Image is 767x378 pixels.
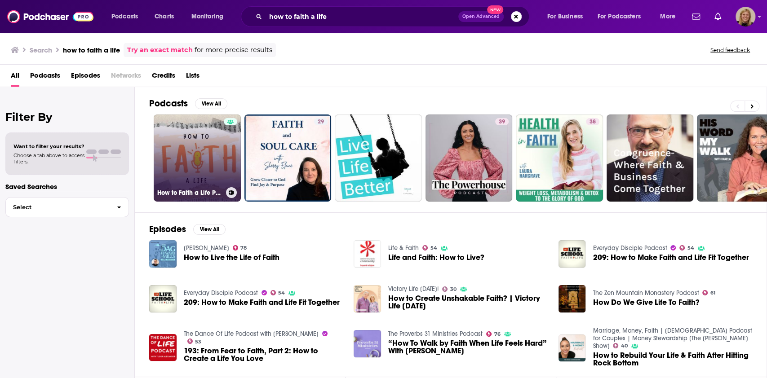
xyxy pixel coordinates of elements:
button: Send feedback [708,46,753,54]
span: 78 [240,246,247,250]
a: Show notifications dropdown [711,9,725,24]
a: 39 [495,118,509,125]
button: open menu [654,9,687,24]
span: 38 [590,118,596,127]
a: 54 [270,290,285,295]
span: 76 [494,332,501,336]
a: 61 [702,290,715,295]
span: More [660,10,675,23]
a: The Zen Mountain Monastery Podcast [593,289,699,297]
a: EpisodesView All [149,224,226,235]
p: Saved Searches [5,182,129,191]
a: How to Live the Life of Faith [149,240,177,268]
span: Want to filter your results? [13,143,84,149]
a: Credits [152,68,175,87]
img: How to Create Unshakable Faith? | Victory Life Today [354,285,381,312]
a: 209: How to Make Faith and Life Fit Together [149,285,177,312]
a: Episodes [71,68,100,87]
a: How to Rebuild Your Life & Faith After Hitting Rock Bottom [593,352,752,367]
h3: Search [30,46,52,54]
div: Search podcasts, credits, & more... [249,6,538,27]
button: View All [195,98,227,109]
span: Monitoring [191,10,223,23]
a: Life & Faith [388,244,419,252]
a: PodcastsView All [149,98,227,109]
span: 40 [621,344,628,348]
span: 39 [499,118,505,127]
a: 53 [187,338,202,344]
a: Victory Life Today! [388,285,439,293]
span: Networks [111,68,141,87]
span: “How To Walk by Faith When Life Feels Hard” With [PERSON_NAME] [388,339,548,355]
span: Charts [155,10,174,23]
img: “How To Walk by Faith When Life Feels Hard” With Jennifer Rothschild [354,330,381,357]
a: 40 [613,343,628,348]
button: Show profile menu [736,7,755,26]
span: Open Advanced [462,14,500,19]
a: 54 [422,245,437,251]
span: For Business [547,10,583,23]
a: The Proverbs 31 Ministries Podcast [388,330,483,338]
a: “How To Walk by Faith When Life Feels Hard” With Jennifer Rothschild [388,339,548,355]
h2: Episodes [149,224,186,235]
a: Try an exact match [127,45,193,55]
a: 39 [426,114,513,202]
a: Show notifications dropdown [688,9,704,24]
a: Everyday Disciple Podcast [184,289,258,297]
a: Marriage, Money, Faith | Christian Podcast for Couples | Money Stewardship [The Jolie Harris Show] [593,327,752,350]
a: 38 [586,118,599,125]
button: Open AdvancedNew [458,11,504,22]
span: Logged in as avansolkema [736,7,755,26]
h2: Podcasts [149,98,188,109]
img: User Profile [736,7,755,26]
a: How Do We Give Life To Faith? [593,299,699,306]
h2: Filter By [5,110,129,123]
button: open menu [541,9,594,24]
span: 54 [430,246,437,250]
a: Podcasts [30,68,60,87]
span: 30 [450,287,457,291]
a: 209: How to Make Faith and Life Fit Together [184,299,340,306]
span: 29 [318,118,324,127]
a: The Dance Of Life Podcast with Tudor Alexander [184,330,319,338]
a: 30 [442,286,457,292]
a: 76 [486,331,501,337]
a: 29 [314,118,328,125]
a: All [11,68,19,87]
button: View All [193,224,226,235]
h3: how to faith a life [63,46,120,54]
img: How to Rebuild Your Life & Faith After Hitting Rock Bottom [559,334,586,362]
a: 209: How to Make Faith and Life Fit Together [593,254,749,261]
a: 193: From Fear to Faith, Part 2: How to Create a Life You Love [149,334,177,361]
a: 193: From Fear to Faith, Part 2: How to Create a Life You Love [184,347,343,362]
a: 54 [679,245,694,251]
span: New [487,5,503,14]
span: Lists [186,68,200,87]
a: 29 [244,114,332,202]
img: 209: How to Make Faith and Life Fit Together [559,240,586,268]
a: How to Live the Life of Faith [184,254,279,261]
a: Life and Faith: How to Live? [388,254,484,261]
img: Podchaser - Follow, Share and Rate Podcasts [7,8,93,25]
img: Life and Faith: How to Live? [354,240,381,268]
span: 61 [710,291,715,295]
span: Select [6,204,110,210]
a: How to Create Unshakable Faith? | Victory Life Today [388,294,548,310]
img: How Do We Give Life To Faith? [559,285,586,312]
span: for more precise results [195,45,272,55]
span: 53 [195,340,201,344]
